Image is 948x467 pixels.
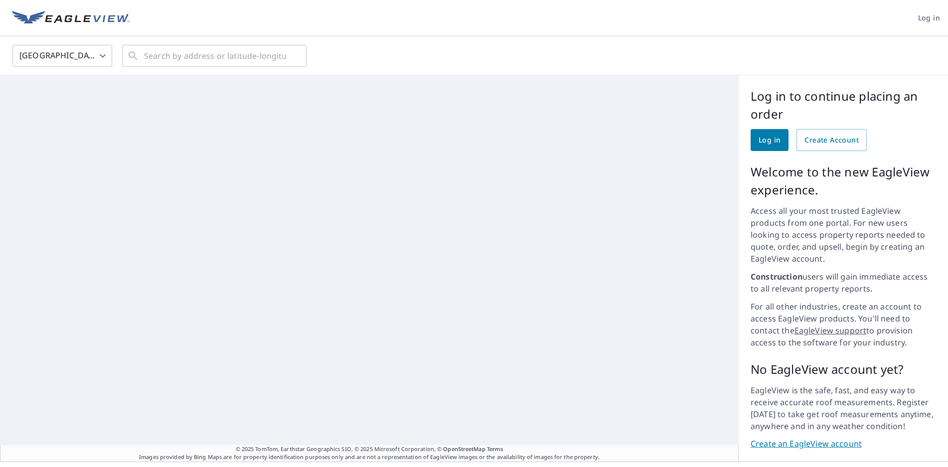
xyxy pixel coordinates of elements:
[751,384,936,432] p: EagleView is the safe, fast, and easy way to receive accurate roof measurements. Register [DATE] ...
[751,360,936,378] p: No EagleView account yet?
[751,205,936,265] p: Access all your most trusted EagleView products from one portal. For new users looking to access ...
[751,271,802,282] strong: Construction
[12,11,130,26] img: EV Logo
[751,87,936,123] p: Log in to continue placing an order
[144,42,286,70] input: Search by address or latitude-longitude
[236,445,503,454] span: © 2025 TomTom, Earthstar Geographics SIO, © 2025 Microsoft Corporation, ©
[487,445,503,453] a: Terms
[751,163,936,199] p: Welcome to the new EagleView experience.
[759,134,781,147] span: Log in
[794,325,867,336] a: EagleView support
[12,42,112,70] div: [GEOGRAPHIC_DATA]
[751,271,936,295] p: users will gain immediate access to all relevant property reports.
[443,445,485,453] a: OpenStreetMap
[918,12,940,24] span: Log in
[751,301,936,348] p: For all other industries, create an account to access EagleView products. You'll need to contact ...
[796,129,867,151] a: Create Account
[751,129,789,151] a: Log in
[804,134,859,147] span: Create Account
[751,438,936,450] a: Create an EagleView account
